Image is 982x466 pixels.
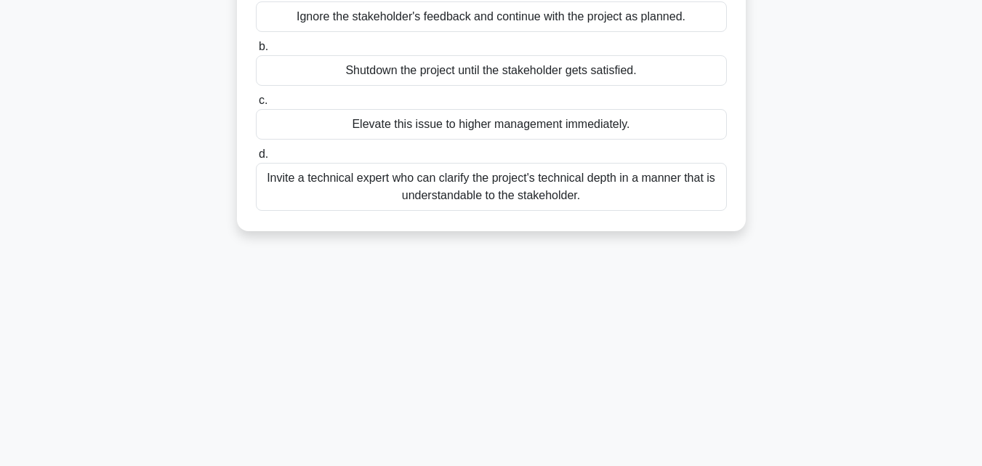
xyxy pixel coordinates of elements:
span: d. [259,148,268,160]
span: b. [259,40,268,52]
div: Shutdown the project until the stakeholder gets satisfied. [256,55,727,86]
div: Elevate this issue to higher management immediately. [256,109,727,140]
span: c. [259,94,267,106]
div: Ignore the stakeholder's feedback and continue with the project as planned. [256,1,727,32]
div: Invite a technical expert who can clarify the project's technical depth in a manner that is under... [256,163,727,211]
